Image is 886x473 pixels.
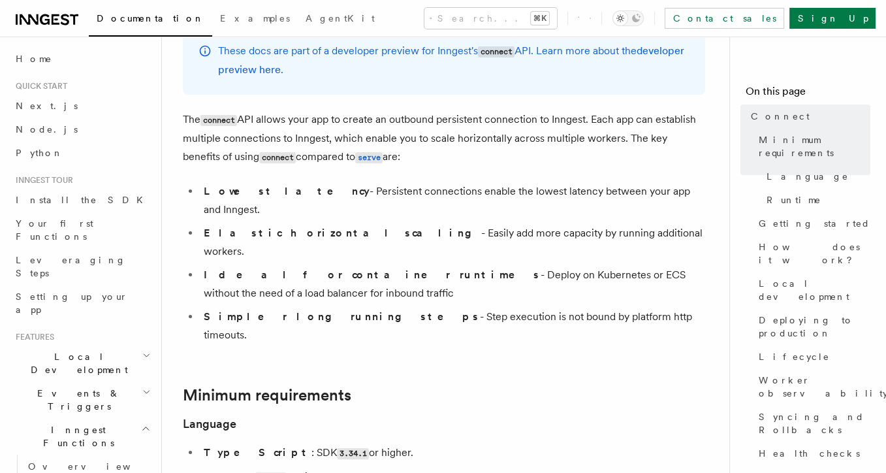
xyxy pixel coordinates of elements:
[306,13,375,24] span: AgentKit
[16,101,78,111] span: Next.js
[759,447,860,460] span: Health checks
[10,350,142,376] span: Local Development
[759,217,870,230] span: Getting started
[204,227,481,239] strong: Elastic horizontal scaling
[751,110,810,123] span: Connect
[16,291,128,315] span: Setting up your app
[10,141,153,165] a: Python
[746,84,870,105] h4: On this page
[97,13,204,24] span: Documentation
[612,10,644,26] button: Toggle dark mode
[28,461,163,472] span: Overview
[204,185,370,197] strong: Lowest latency
[10,332,54,342] span: Features
[478,46,514,57] code: connect
[424,8,557,29] button: Search...⌘K
[298,4,383,35] a: AgentKit
[789,8,876,29] a: Sign Up
[767,193,821,206] span: Runtime
[220,13,290,24] span: Examples
[204,310,480,323] strong: Simpler long running steps
[10,345,153,382] button: Local Development
[10,212,153,248] a: Your first Functions
[10,94,153,118] a: Next.js
[753,442,870,465] a: Health checks
[10,387,142,413] span: Events & Triggers
[218,42,689,79] p: These docs are part of a developer preview for Inngest's API. Learn more about the .
[10,382,153,418] button: Events & Triggers
[753,212,870,235] a: Getting started
[204,446,311,459] strong: TypeScript
[753,235,870,272] a: How does it work?
[183,386,351,404] a: Minimum requirements
[16,124,78,135] span: Node.js
[200,444,705,463] li: : SDK or higher.
[183,415,236,433] a: Language
[759,133,870,159] span: Minimum requirements
[531,12,549,25] kbd: ⌘K
[759,410,870,436] span: Syncing and Rollbacks
[10,47,153,71] a: Home
[200,224,705,261] li: - Easily add more capacity by running additional workers.
[200,266,705,302] li: - Deploy on Kubernetes or ECS without the need of a load balancer for inbound traffic
[10,418,153,455] button: Inngest Functions
[10,248,153,285] a: Leveraging Steps
[16,255,126,278] span: Leveraging Steps
[16,195,151,205] span: Install the SDK
[746,105,870,128] a: Connect
[89,4,212,37] a: Documentation
[761,165,870,188] a: Language
[753,272,870,308] a: Local development
[759,277,870,303] span: Local development
[16,148,63,158] span: Python
[761,188,870,212] a: Runtime
[200,182,705,219] li: - Persistent connections enable the lowest latency between your app and Inngest.
[753,405,870,442] a: Syncing and Rollbacks
[10,118,153,141] a: Node.js
[753,128,870,165] a: Minimum requirements
[16,218,93,242] span: Your first Functions
[337,448,369,459] code: 3.34.1
[355,152,383,163] code: serve
[10,188,153,212] a: Install the SDK
[665,8,784,29] a: Contact sales
[759,240,870,267] span: How does it work?
[759,350,830,363] span: Lifecycle
[204,269,541,281] strong: Ideal for container runtimes
[10,175,73,186] span: Inngest tour
[200,115,237,126] code: connect
[355,150,383,163] a: serve
[200,308,705,344] li: - Step execution is not bound by platform http timeouts.
[753,308,870,345] a: Deploying to production
[759,314,870,340] span: Deploying to production
[10,285,153,321] a: Setting up your app
[10,423,141,449] span: Inngest Functions
[16,52,52,65] span: Home
[753,345,870,368] a: Lifecycle
[212,4,298,35] a: Examples
[767,170,849,183] span: Language
[259,152,296,163] code: connect
[183,110,705,167] p: The API allows your app to create an outbound persistent connection to Inngest. Each app can esta...
[753,368,870,405] a: Worker observability
[10,81,67,91] span: Quick start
